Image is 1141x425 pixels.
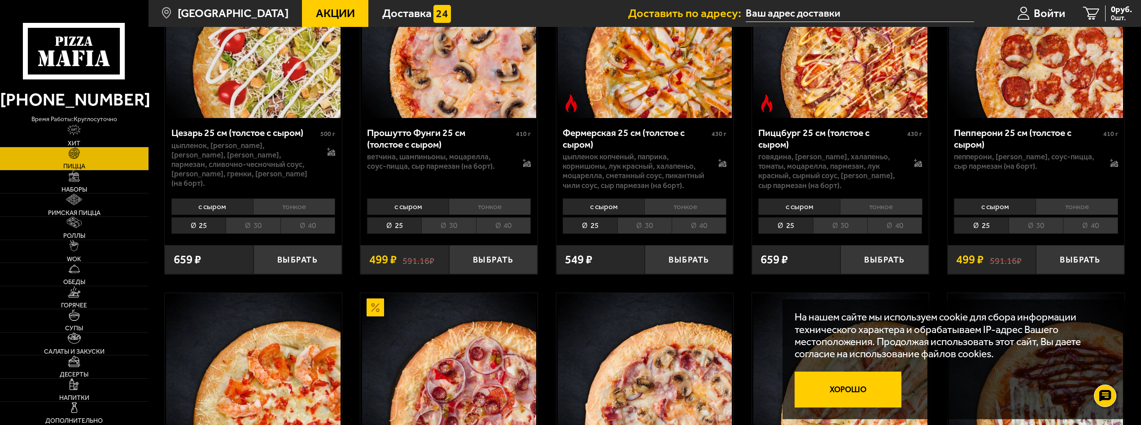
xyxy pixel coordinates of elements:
span: Роллы [63,233,85,239]
button: Выбрать [645,245,733,274]
span: Напитки [59,395,89,401]
div: Фермерская 25 см (толстое с сыром) [563,127,709,150]
span: 549 ₽ [565,254,592,265]
button: Выбрать [840,245,929,274]
li: с сыром [758,198,840,215]
li: 30 [1009,217,1063,234]
li: тонкое [1036,198,1118,215]
img: Острое блюдо [562,94,580,112]
li: 25 [563,217,617,234]
span: Дополнительно [45,418,103,424]
li: 30 [813,217,867,234]
p: ветчина, шампиньоны, моцарелла, соус-пицца, сыр пармезан (на борт). [367,152,511,171]
li: 40 [672,217,726,234]
span: 499 ₽ [369,254,397,265]
span: [GEOGRAPHIC_DATA] [178,8,289,19]
span: Хит [68,140,80,147]
button: Хорошо [795,372,901,407]
p: цыпленок, [PERSON_NAME], [PERSON_NAME], [PERSON_NAME], пармезан, сливочно-чесночный соус, [PERSON... [171,141,315,188]
li: 40 [1063,217,1118,234]
div: Прошутто Фунги 25 см (толстое с сыром) [367,127,514,150]
span: 430 г [712,130,726,138]
li: 40 [280,217,335,234]
span: 659 ₽ [761,254,788,265]
span: Римская пицца [48,210,101,216]
button: Выбрать [254,245,342,274]
button: Выбрать [449,245,538,274]
span: 0 шт. [1111,14,1132,22]
p: На нашем сайте мы используем cookie для сбора информации технического характера и обрабатываем IP... [795,311,1108,360]
span: Десерты [60,372,88,378]
div: Пепперони 25 см (толстое с сыром) [954,127,1101,150]
li: с сыром [171,198,253,215]
s: 591.16 ₽ [402,254,434,265]
span: Войти [1034,8,1065,19]
li: 30 [421,217,476,234]
span: Акции [316,8,355,19]
span: WOK [67,256,81,263]
span: 499 ₽ [956,254,984,265]
span: Наборы [61,187,87,193]
li: с сыром [954,198,1036,215]
span: 410 г [1103,130,1118,138]
li: тонкое [840,198,922,215]
img: Акционный [367,298,385,316]
span: Обеды [63,279,85,285]
img: 15daf4d41897b9f0e9f617042186c801.svg [433,5,451,23]
span: 659 ₽ [174,254,201,265]
img: Острое блюдо [758,94,776,112]
div: Цезарь 25 см (толстое с сыром) [171,127,318,138]
p: цыпленок копченый, паприка, корнишоны, лук красный, халапеньо, моцарелла, сметанный соус, пикантн... [563,152,707,190]
li: тонкое [644,198,726,215]
li: 25 [954,217,1008,234]
p: говядина, [PERSON_NAME], халапеньо, томаты, моцарелла, пармезан, лук красный, сырный соус, [PERSO... [758,152,902,190]
span: Горячее [61,302,87,309]
li: тонкое [253,198,335,215]
span: Доставка [382,8,432,19]
p: пепперони, [PERSON_NAME], соус-пицца, сыр пармезан (на борт). [954,152,1098,171]
li: 40 [476,217,531,234]
input: Ваш адрес доставки [746,5,974,22]
li: с сыром [563,198,644,215]
span: Салаты и закуски [44,349,105,355]
span: 410 г [516,130,531,138]
span: Супы [65,325,83,332]
span: 500 г [320,130,335,138]
li: 25 [367,217,421,234]
li: с сыром [367,198,449,215]
button: Выбрать [1036,245,1124,274]
div: Пиццбург 25 см (толстое с сыром) [758,127,905,150]
li: 25 [758,217,813,234]
li: 40 [867,217,922,234]
span: Доставить по адресу: [628,8,746,19]
li: 30 [226,217,280,234]
span: 430 г [907,130,922,138]
li: 30 [617,217,672,234]
li: тонкое [449,198,531,215]
li: 25 [171,217,226,234]
s: 591.16 ₽ [990,254,1022,265]
span: Пицца [63,163,85,170]
span: 0 руб. [1111,5,1132,14]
